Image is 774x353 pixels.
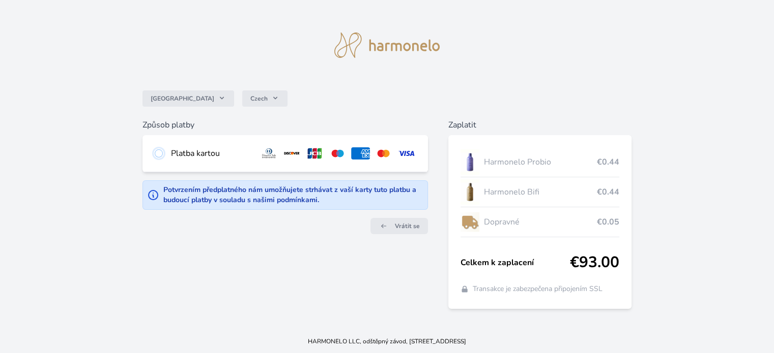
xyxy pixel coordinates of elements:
[242,90,288,107] button: Czech
[461,149,480,175] img: CLEAN_PROBIO_se_stinem_x-lo.jpg
[282,147,301,159] img: discover.svg
[334,33,440,58] img: logo.svg
[570,253,619,272] span: €93.00
[597,216,619,228] span: €0.05
[483,156,596,168] span: Harmonelo Probio
[260,147,278,159] img: diners.svg
[395,222,420,230] span: Vrátit se
[250,94,268,103] span: Czech
[163,185,423,205] div: Potvrzením předplatného nám umožňujete strhávat z vaší karty tuto platbu a budoucí platby v soula...
[328,147,347,159] img: maestro.svg
[305,147,324,159] img: jcb.svg
[397,147,416,159] img: visa.svg
[151,94,214,103] span: [GEOGRAPHIC_DATA]
[483,186,596,198] span: Harmonelo Bifi
[351,147,370,159] img: amex.svg
[473,284,603,294] span: Transakce je zabezpečena připojením SSL
[461,179,480,205] img: CLEAN_BIFI_se_stinem_x-lo.jpg
[171,147,251,159] div: Platba kartou
[374,147,393,159] img: mc.svg
[461,209,480,235] img: delivery-lo.png
[142,119,427,131] h6: Způsob platby
[461,256,570,269] span: Celkem k zaplacení
[448,119,632,131] h6: Zaplatit
[142,90,234,107] button: [GEOGRAPHIC_DATA]
[597,156,619,168] span: €0.44
[370,218,428,234] a: Vrátit se
[483,216,596,228] span: Dopravné
[597,186,619,198] span: €0.44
